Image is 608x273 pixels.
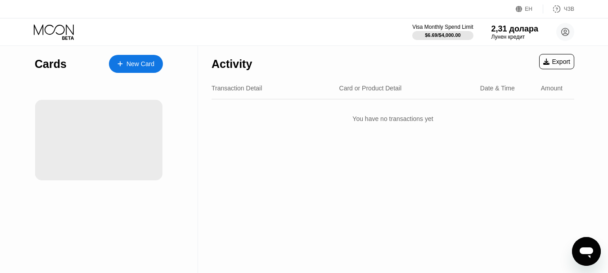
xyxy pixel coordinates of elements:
div: Card or Product Detail [339,85,402,92]
div: Export [543,58,570,65]
font: ЧЗВ [564,6,574,12]
div: Amount [541,85,563,92]
div: ЧЗВ [543,4,574,13]
font: Лунен кредит [491,34,525,40]
div: $6.69 / $4,000.00 [425,32,461,38]
div: New Card [109,55,163,73]
iframe: Бутон за стартиране на прозореца за текстови съобщения [572,237,601,266]
div: Visa Monthly Spend Limit [412,24,473,30]
div: 2,31 долараЛунен кредит [491,24,538,40]
div: New Card [126,60,154,68]
div: Date & Time [480,85,515,92]
font: 2,31 долара [491,24,538,33]
div: Cards [35,58,67,71]
div: Activity [212,58,252,71]
div: ЕН [516,4,543,13]
div: Export [539,54,574,69]
font: ЕН [525,6,532,12]
div: Visa Monthly Spend Limit$6.69/$4,000.00 [412,24,473,40]
div: You have no transactions yet [212,106,574,131]
div: Transaction Detail [212,85,262,92]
